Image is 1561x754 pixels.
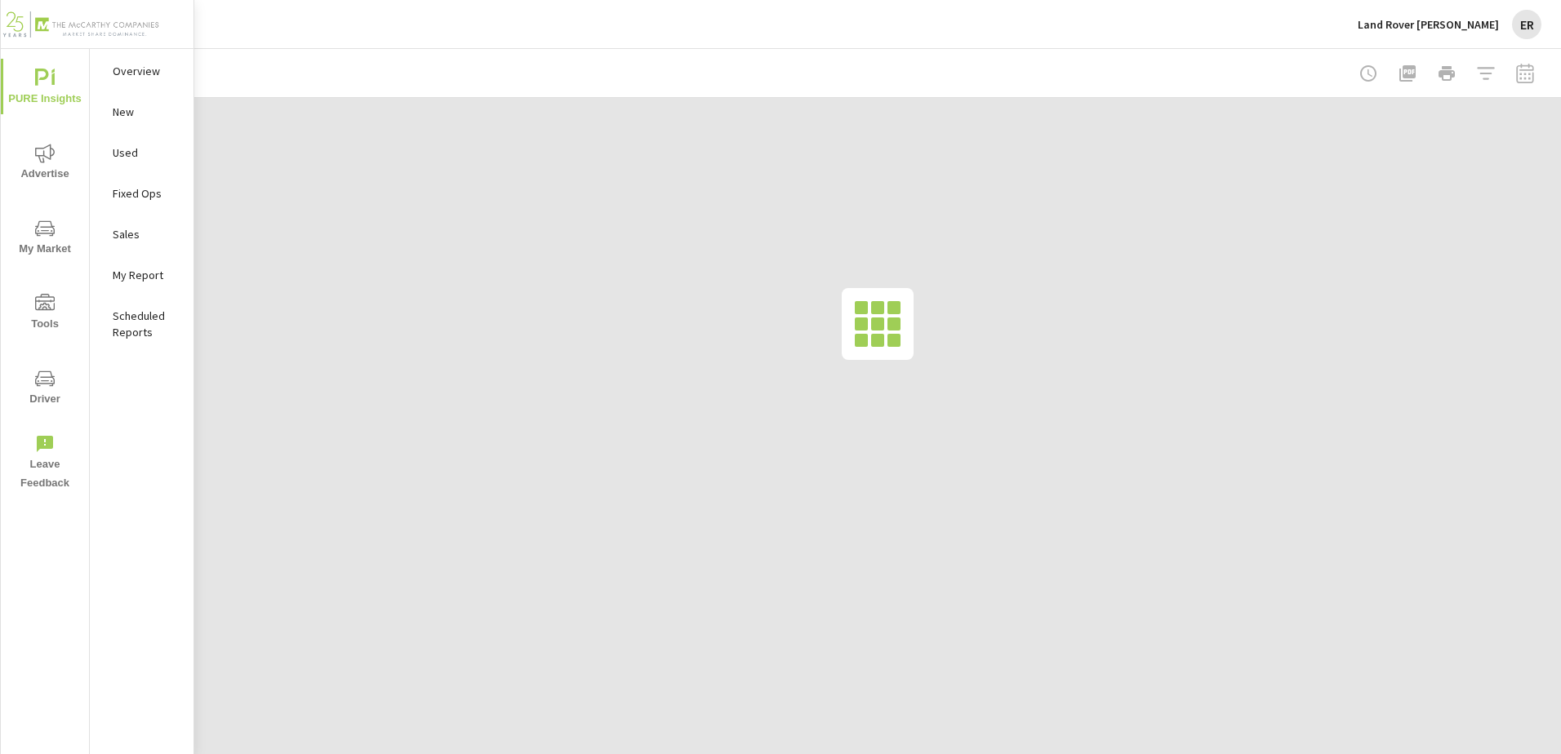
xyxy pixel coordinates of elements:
div: Sales [90,222,193,246]
span: PURE Insights [6,69,84,109]
div: Fixed Ops [90,181,193,206]
p: Overview [113,63,180,79]
p: Used [113,144,180,161]
div: New [90,100,193,124]
p: New [113,104,180,120]
span: My Market [6,219,84,259]
span: Driver [6,369,84,409]
p: Sales [113,226,180,242]
div: nav menu [1,49,89,499]
div: My Report [90,263,193,287]
p: Land Rover [PERSON_NAME] [1358,17,1499,32]
p: Scheduled Reports [113,308,180,340]
div: ER [1512,10,1541,39]
div: Scheduled Reports [90,304,193,344]
div: Used [90,140,193,165]
span: Leave Feedback [6,434,84,493]
span: Advertise [6,144,84,184]
p: Fixed Ops [113,185,180,202]
div: Overview [90,59,193,83]
p: My Report [113,267,180,283]
span: Tools [6,294,84,334]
